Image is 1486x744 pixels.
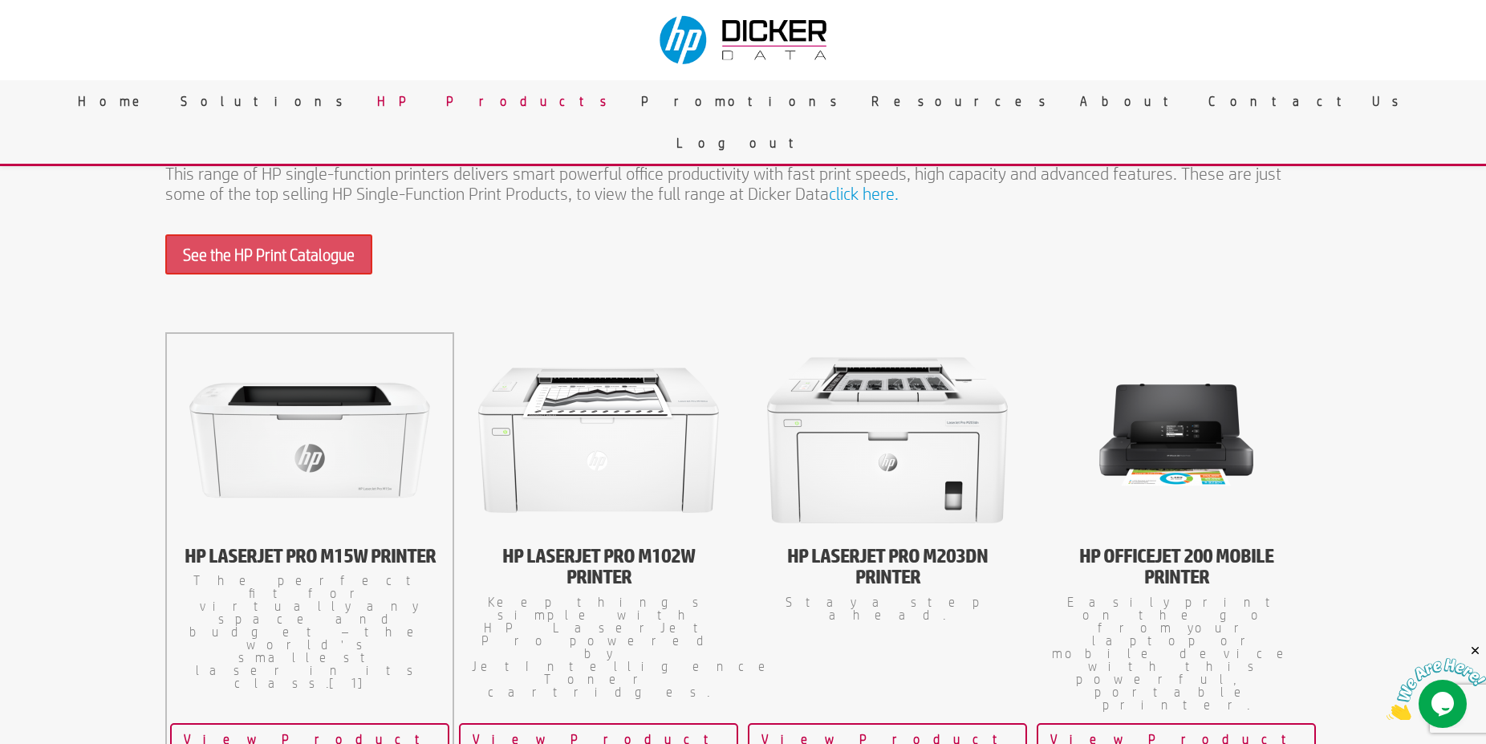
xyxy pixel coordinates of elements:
div: Easily print on the go from your laptop or mobile device with this powerful, portable printer. [1050,537,1303,711]
a: See the HP Print Catalogue [165,234,372,274]
div: The perfect fit for virtually any space and budget – the world's smallest laser in its class.[1] [183,537,436,689]
a: Solutions [168,80,365,122]
a: Contact Us [1196,80,1421,122]
img: Dicker Data & HP [650,8,839,72]
iframe: chat widget [1387,644,1486,720]
a: About [1068,80,1196,122]
h2: HP LaserJet Pro M15w Printer [183,537,436,574]
div: Keep things simple with HP LaserJet Pro powered by JetIntelligence Toner cartridges. [472,537,725,698]
a: click here. [829,184,899,203]
h2: HP LaserJet Pro M203dn Printer [761,537,1014,596]
h2: HP LaserJet Pro M102w Printer [472,537,725,596]
h2: HP OfficeJet 200 Mobile Printer [1050,537,1303,596]
div: Stay a step ahead. [761,537,1014,621]
a: Resources [859,80,1068,122]
p: This range of HP single-function printers delivers smart powerful office productivity with fast p... [165,164,1321,202]
a: HP Products [365,80,629,122]
a: Home [66,80,168,122]
a: Logout [664,122,822,164]
a: Promotions [629,80,859,122]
